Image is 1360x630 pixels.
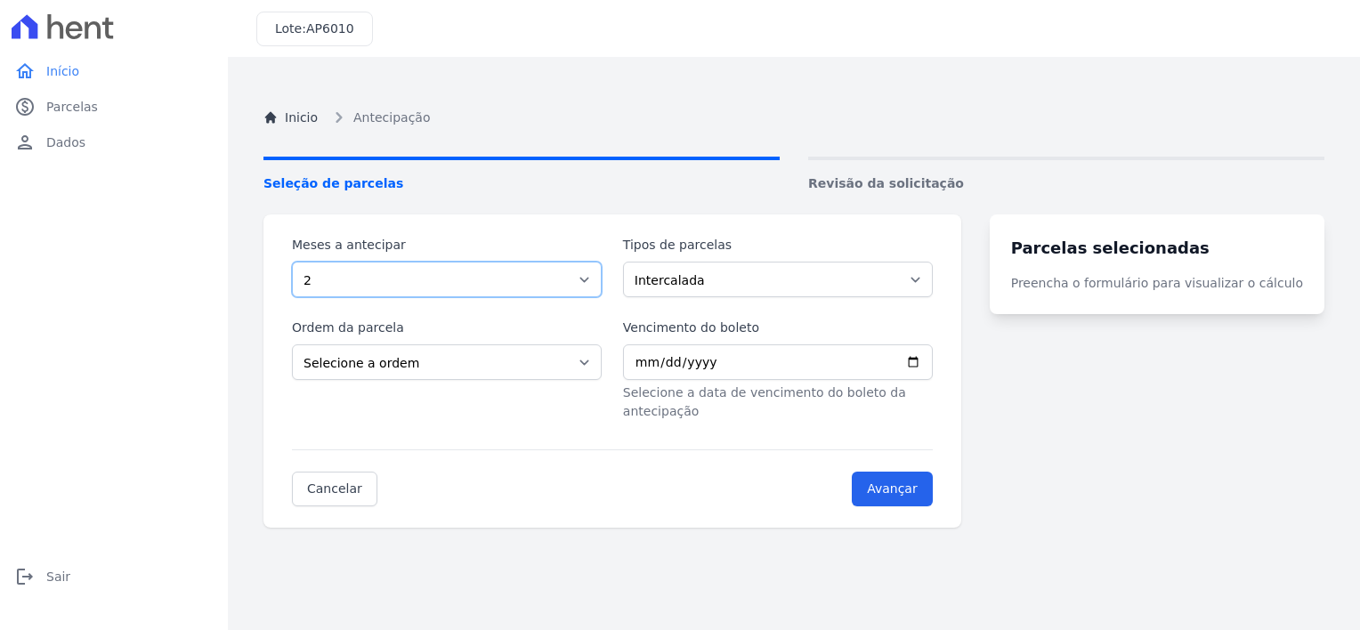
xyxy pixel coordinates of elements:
span: Sair [46,568,70,586]
label: Ordem da parcela [292,319,602,337]
label: Tipos de parcelas [623,236,933,254]
i: home [14,61,36,82]
input: Avançar [852,472,933,506]
a: logoutSair [7,559,221,594]
nav: Breadcrumb [263,107,1324,128]
label: Meses a antecipar [292,236,602,254]
nav: Progress [263,157,1324,193]
h3: Lote: [275,20,354,38]
span: Seleção de parcelas [263,174,780,193]
h3: Parcelas selecionadas [1011,236,1303,260]
a: homeInício [7,53,221,89]
a: Inicio [263,109,318,127]
span: Antecipação [353,109,430,127]
p: Selecione a data de vencimento do boleto da antecipação [623,384,933,421]
a: paidParcelas [7,89,221,125]
i: paid [14,96,36,117]
span: AP6010 [306,21,354,36]
span: Revisão da solicitação [808,174,1324,193]
a: personDados [7,125,221,160]
label: Vencimento do boleto [623,319,933,337]
span: Dados [46,133,85,151]
p: Preencha o formulário para visualizar o cálculo [1011,274,1303,293]
span: Início [46,62,79,80]
i: person [14,132,36,153]
i: logout [14,566,36,587]
a: Cancelar [292,472,377,506]
span: Parcelas [46,98,98,116]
